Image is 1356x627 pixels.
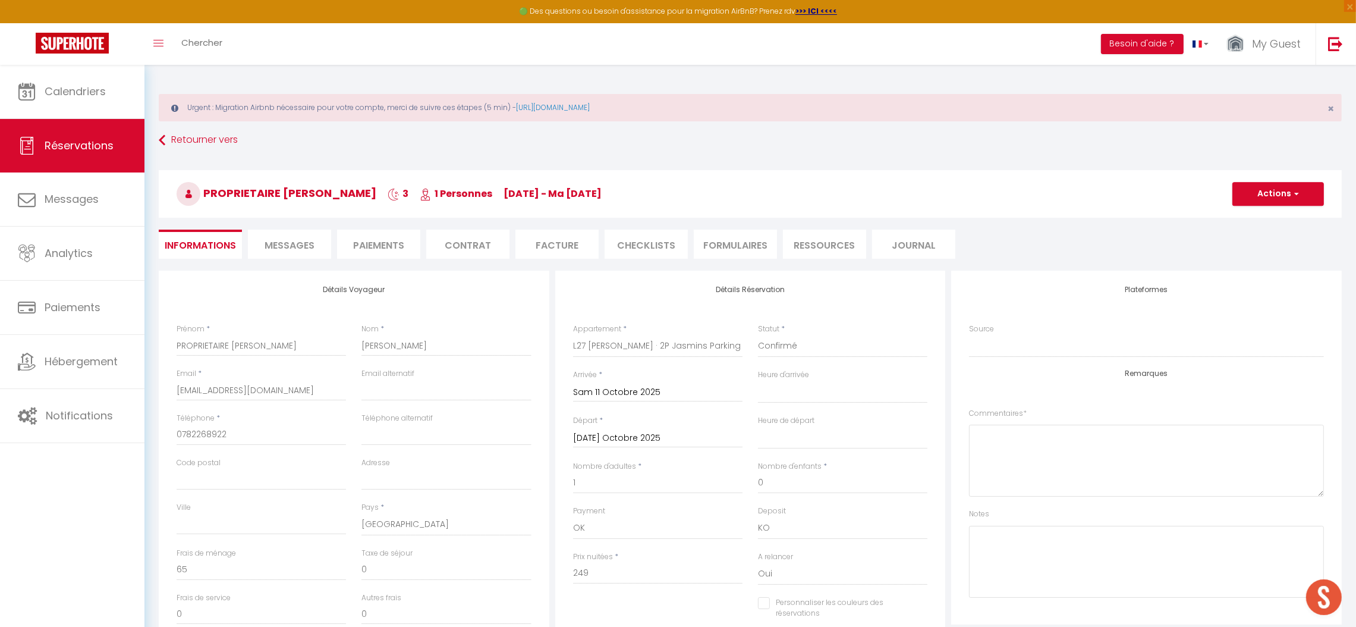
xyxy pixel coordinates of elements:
h4: Détails Voyageur [177,286,531,294]
label: A relancer [758,551,793,563]
label: Code postal [177,457,221,469]
span: Notifications [46,408,113,423]
span: × [1327,101,1334,116]
h4: Remarques [969,369,1324,378]
li: Paiements [337,230,420,259]
label: Notes [969,509,989,520]
span: Messages [265,239,314,252]
span: 1 Personnes [420,187,492,200]
a: Retourner vers [159,130,1342,151]
img: Super Booking [36,33,109,54]
a: ... My Guest [1217,23,1316,65]
a: Chercher [172,23,231,65]
li: Contrat [426,230,509,259]
span: Analytics [45,246,93,261]
label: Email alternatif [361,368,414,380]
label: Heure de départ [758,415,814,427]
a: [URL][DOMAIN_NAME] [516,102,590,112]
label: Téléphone [177,413,215,424]
button: Actions [1232,182,1324,206]
label: Email [177,368,196,380]
label: Ville [177,502,191,513]
span: 3 [388,187,408,200]
label: Heure d'arrivée [758,369,809,381]
li: Facture [515,230,599,259]
li: FORMULAIRES [694,230,777,259]
li: Journal [872,230,955,259]
div: Ouvrir le chat [1306,579,1342,615]
label: Taxe de séjour [361,548,413,559]
label: Deposit [758,506,786,517]
span: Chercher [181,36,222,49]
span: Messages [45,192,99,206]
h4: Plateformes [969,286,1324,294]
label: Téléphone alternatif [361,413,433,424]
img: ... [1226,34,1244,55]
label: Source [969,324,994,335]
label: Adresse [361,457,390,469]
span: Paiements [45,300,100,315]
label: Pays [361,502,379,513]
label: Autres frais [361,592,401,604]
span: Calendriers [45,84,106,99]
span: Hébergement [45,354,118,369]
label: Frais de ménage [177,548,236,559]
label: Frais de service [177,592,231,604]
a: >>> ICI <<<< [795,6,837,16]
li: CHECKLISTS [605,230,688,259]
label: Nombre d'adultes [573,461,636,472]
label: Payment [573,506,605,517]
button: Besoin d'aide ? [1101,34,1184,54]
button: Close [1327,104,1334,114]
span: [DATE] - ma [DATE] [504,187,602,200]
li: Informations [159,230,242,259]
label: Arrivée [573,369,597,381]
label: Commentaires [969,408,1027,419]
img: logout [1328,36,1343,51]
span: Réservations [45,138,114,153]
label: Statut [758,324,779,335]
label: Prix nuitées [573,551,613,563]
div: Urgent : Migration Airbnb nécessaire pour votre compte, merci de suivre ces étapes (5 min) - [159,94,1342,121]
span: My Guest [1252,36,1301,51]
label: Nom [361,324,379,335]
h4: Détails Réservation [573,286,928,294]
label: Départ [573,415,597,427]
label: Prénom [177,324,204,335]
li: Ressources [783,230,866,259]
label: Appartement [573,324,621,335]
span: PROPRIETAIRE [PERSON_NAME] [177,186,376,200]
label: Nombre d'enfants [758,461,822,472]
